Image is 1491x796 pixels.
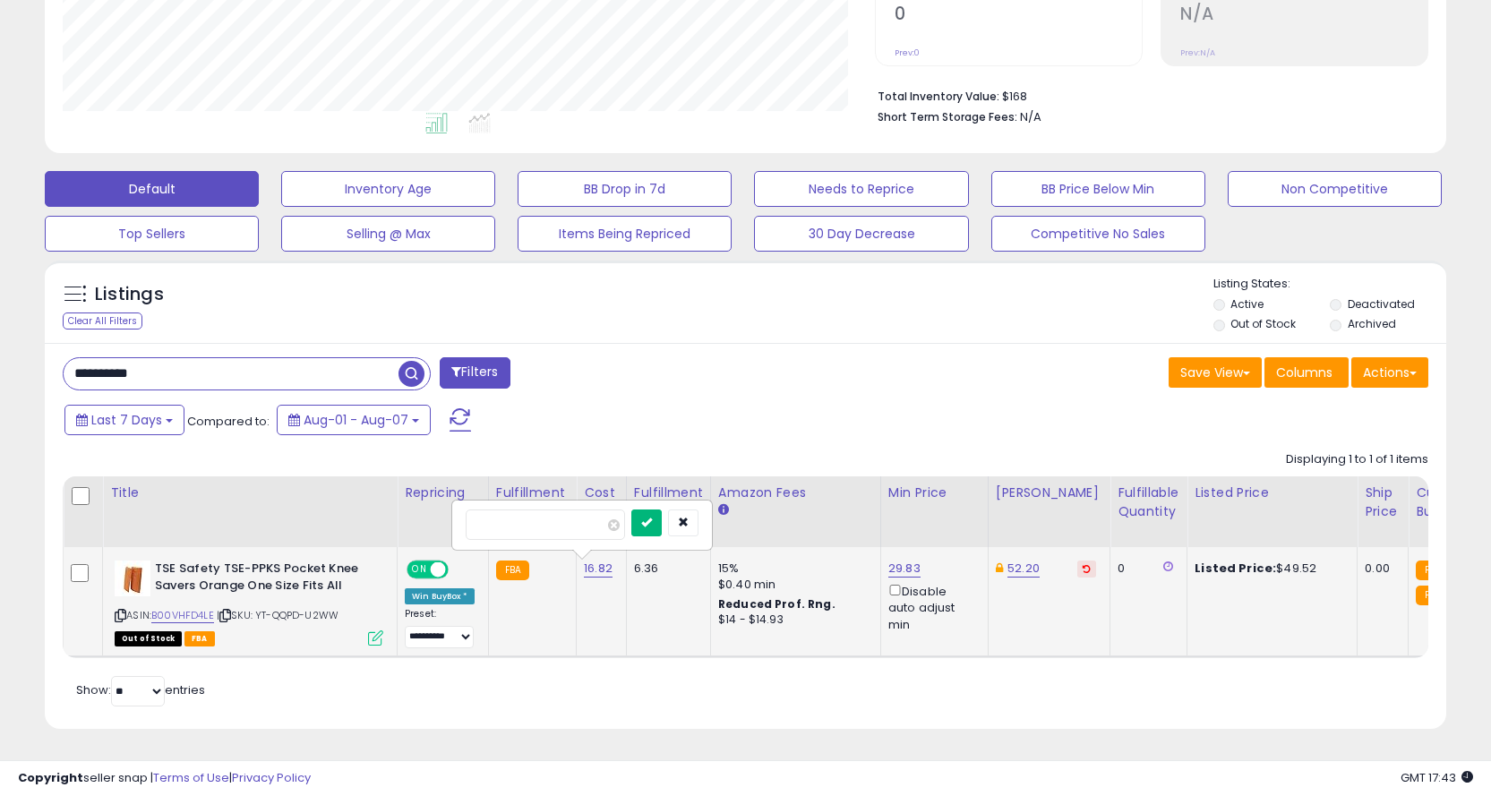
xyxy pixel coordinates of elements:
span: Show: entries [76,681,205,698]
button: Save View [1169,357,1262,388]
div: Amazon Fees [718,484,873,502]
a: Privacy Policy [232,769,311,786]
div: $0.40 min [718,577,867,593]
div: 6.36 [634,561,697,577]
a: 16.82 [584,560,613,578]
small: FBA [1416,586,1449,605]
div: Win BuyBox * [405,588,475,604]
span: Compared to: [187,413,270,430]
button: Aug-01 - Aug-07 [277,405,431,435]
label: Active [1230,296,1264,312]
p: Listing States: [1213,276,1446,293]
button: Filters [440,357,510,389]
div: Ship Price [1365,484,1401,521]
span: | SKU: YT-QQPD-U2WW [217,608,338,622]
button: Competitive No Sales [991,216,1205,252]
b: Listed Price: [1195,560,1276,577]
span: Columns [1276,364,1332,381]
button: BB Price Below Min [991,171,1205,207]
span: N/A [1020,108,1041,125]
img: 41xNPGkPiES._SL40_.jpg [115,561,150,596]
h2: 0 [895,4,1142,28]
div: Fulfillment [496,484,569,502]
small: Amazon Fees. [718,502,729,518]
small: FBA [496,561,529,580]
div: Listed Price [1195,484,1350,502]
span: 2025-08-15 17:43 GMT [1401,769,1473,786]
button: Columns [1264,357,1349,388]
span: OFF [446,562,475,578]
b: Total Inventory Value: [878,89,999,104]
button: Top Sellers [45,216,259,252]
a: B00VHFD4LE [151,608,214,623]
div: Fulfillment Cost [634,484,703,521]
div: Disable auto adjust min [888,581,974,633]
small: FBA [1416,561,1449,580]
strong: Copyright [18,769,83,786]
div: 15% [718,561,867,577]
h5: Listings [95,282,164,307]
div: Fulfillable Quantity [1118,484,1179,521]
b: Reduced Prof. Rng. [718,596,835,612]
div: [PERSON_NAME] [996,484,1102,502]
span: Last 7 Days [91,411,162,429]
div: 0 [1118,561,1173,577]
label: Archived [1348,316,1396,331]
div: 0.00 [1365,561,1394,577]
button: Last 7 Days [64,405,184,435]
div: Title [110,484,390,502]
button: Selling @ Max [281,216,495,252]
span: All listings that are currently out of stock and unavailable for purchase on Amazon [115,631,182,646]
div: seller snap | | [18,770,311,787]
button: Default [45,171,259,207]
b: Short Term Storage Fees: [878,109,1017,124]
span: ON [408,562,431,578]
div: Displaying 1 to 1 of 1 items [1286,451,1428,468]
div: $49.52 [1195,561,1343,577]
button: Items Being Repriced [518,216,732,252]
h2: N/A [1180,4,1427,28]
small: Prev: N/A [1180,47,1215,58]
button: Needs to Reprice [754,171,968,207]
div: Clear All Filters [63,312,142,330]
a: Terms of Use [153,769,229,786]
span: FBA [184,631,215,646]
label: Deactivated [1348,296,1415,312]
button: BB Drop in 7d [518,171,732,207]
div: Repricing [405,484,481,502]
div: Cost [584,484,619,502]
span: Aug-01 - Aug-07 [304,411,408,429]
label: Out of Stock [1230,316,1296,331]
small: Prev: 0 [895,47,920,58]
div: Min Price [888,484,981,502]
b: TSE Safety TSE-PPKS Pocket Knee Savers Orange One Size Fits All [155,561,373,598]
div: Preset: [405,608,475,648]
a: 52.20 [1007,560,1040,578]
a: 29.83 [888,560,921,578]
div: $14 - $14.93 [718,612,867,628]
button: Actions [1351,357,1428,388]
button: Inventory Age [281,171,495,207]
li: $168 [878,84,1415,106]
div: ASIN: [115,561,383,644]
button: 30 Day Decrease [754,216,968,252]
button: Non Competitive [1228,171,1442,207]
